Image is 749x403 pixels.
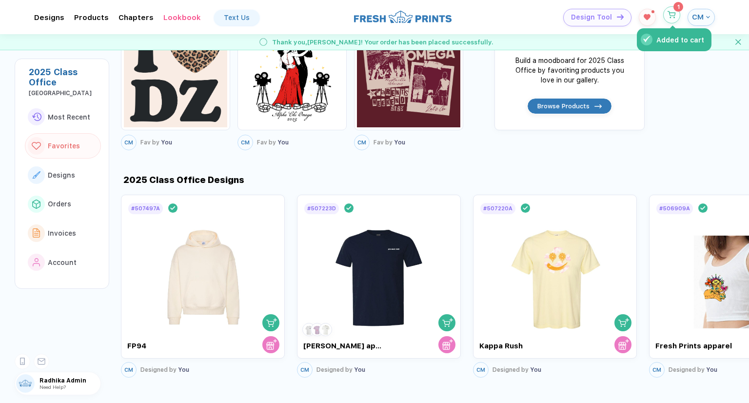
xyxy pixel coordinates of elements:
[124,367,133,373] span: CM
[48,259,77,266] span: Account
[656,37,704,43] div: Added to cart
[527,98,611,114] button: Browse Productsicon
[266,317,277,328] img: shopping cart
[594,104,601,108] img: icon
[33,228,40,238] img: link to icon
[438,314,455,331] button: shopping cart
[655,342,737,350] div: Fresh Prints apparel
[479,342,561,350] div: Kappa Rush
[320,324,331,335] img: 3
[442,339,453,350] img: store cart
[32,142,41,150] img: link to icon
[118,13,154,22] div: ChaptersToggle dropdown menu chapters
[48,142,80,150] span: Favorites
[48,171,75,179] span: Designs
[25,192,101,217] button: link to iconOrders
[659,205,690,212] div: # 506909A
[121,175,244,185] div: 2025 Class Office Designs
[618,339,629,350] img: store cart
[304,324,314,335] img: 1
[316,366,353,373] span: Designed by
[140,139,207,146] div: You
[32,113,41,121] img: link to icon
[257,139,276,146] span: Fav by
[25,221,101,246] button: link to iconInvoices
[163,13,201,22] div: LookbookToggle dropdown menu chapters
[48,229,76,237] span: Invoices
[649,362,665,378] button: CM
[354,135,370,150] button: CM
[677,4,679,10] span: 1
[48,113,90,121] span: Most Recent
[29,90,101,97] div: Abilene Christian University
[256,34,271,50] img: success gif
[476,367,485,373] span: CM
[663,6,680,23] button: Added to cart
[33,258,40,267] img: link to icon
[224,14,250,21] div: Text Us
[571,13,612,21] span: Design Tool
[25,133,101,159] button: link to iconFavorites
[509,56,631,85] div: Build a moodboard for 2025 Class Office by favoriting products you love in our gallery.
[688,9,715,26] button: CM
[669,366,705,373] span: Designed by
[500,215,610,330] img: 1756735479662zfway_nt_front.png
[483,205,512,212] div: # 507220A
[374,139,440,146] div: You
[16,374,35,393] img: user profile
[617,14,624,20] img: icon
[34,13,64,22] div: DesignsToggle dropdown menu
[121,192,285,380] div: #507497Ashopping cartstore cart FP94CMDesigned by You
[32,171,40,179] img: link to icon
[473,362,489,378] button: CM
[651,10,654,13] sup: 1
[32,200,40,208] img: link to icon
[241,140,250,146] span: CM
[163,13,201,22] div: Lookbook
[563,9,631,26] button: Design Toolicon
[124,140,133,146] span: CM
[272,39,493,46] span: Thank you, [PERSON_NAME] ! Your order has been placed successfully.
[131,205,160,212] div: # 507497A
[473,192,637,380] div: #507220Ashopping cartstore cart Kappa RushCMDesigned by You
[442,317,453,328] img: shopping cart
[307,205,336,212] div: # 507223D
[438,336,455,353] button: store cart
[140,366,189,373] div: You
[618,317,629,328] img: shopping cart
[354,9,452,24] img: logo
[537,102,590,110] span: Browse Products
[614,314,631,331] button: shopping cart
[297,362,313,378] button: CM
[121,362,137,378] button: CM
[25,250,101,275] button: link to iconAccount
[316,366,365,373] div: You
[357,24,460,127] img: 823dced4-74cb-4d5b-84ad-ffa1bf99645f
[266,339,277,350] img: store cart
[297,192,461,380] div: #507223Dshopping cartstore cart [PERSON_NAME] apparel123CMDesigned by You
[140,139,159,146] span: Fav by
[48,200,71,208] span: Orders
[74,13,109,22] div: ProductsToggle dropdown menu
[39,377,100,384] span: Radhika Admin
[374,139,393,146] span: Fav by
[262,336,279,353] button: store cart
[124,24,227,127] img: d1ba424d-53bf-41d4-af08-e0889d2caeea
[140,366,177,373] span: Designed by
[121,135,137,150] button: CM
[692,13,704,21] span: CM
[673,2,683,12] sup: 1
[148,215,258,330] img: 1758124205646ysbbw_nt_front.png
[300,367,309,373] span: CM
[29,67,101,87] div: 2025 Class Office
[303,342,385,350] div: [PERSON_NAME] apparel
[262,314,279,331] button: shopping cart
[324,215,434,330] img: 1756736923584ylzuc_nt_front.png
[652,367,661,373] span: CM
[39,384,66,390] span: Need Help?
[493,366,541,373] div: You
[240,24,344,127] img: d88ada23-0092-46ad-aba0-b58f5a3c89a9
[25,104,101,130] button: link to iconMost Recent
[669,366,717,373] div: You
[214,10,259,25] a: Text Us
